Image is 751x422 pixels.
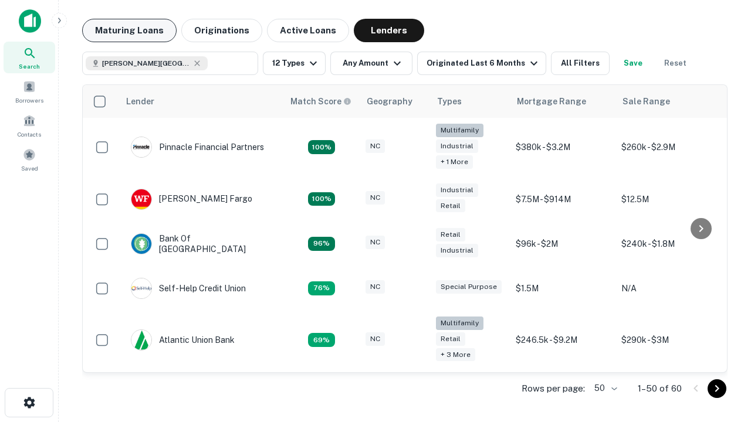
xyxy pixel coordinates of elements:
button: Lenders [354,19,424,42]
th: Sale Range [615,85,721,118]
div: NC [366,139,385,153]
td: $260k - $2.9M [615,118,721,177]
div: NC [366,236,385,249]
div: Types [437,94,462,108]
a: Saved [4,144,55,175]
img: picture [131,189,151,209]
div: [PERSON_NAME] Fargo [131,189,252,210]
div: Retail [436,332,465,346]
div: + 3 more [436,348,475,362]
th: Geography [360,85,430,118]
div: Geography [367,94,412,108]
p: 1–50 of 60 [638,382,682,396]
td: $380k - $3.2M [510,118,615,177]
span: [PERSON_NAME][GEOGRAPHIC_DATA], [GEOGRAPHIC_DATA] [102,58,190,69]
td: $290k - $3M [615,311,721,370]
div: NC [366,280,385,294]
td: $240k - $1.8M [615,222,721,266]
div: Retail [436,199,465,213]
button: Save your search to get updates of matches that match your search criteria. [614,52,652,75]
button: Go to next page [708,379,726,398]
div: Capitalize uses an advanced AI algorithm to match your search with the best lender. The match sco... [290,95,351,108]
div: NC [366,332,385,346]
div: Mortgage Range [517,94,586,108]
a: Search [4,42,55,73]
h6: Match Score [290,95,349,108]
div: Matching Properties: 15, hasApolloMatch: undefined [308,192,335,206]
div: Industrial [436,183,478,197]
div: Retail [436,228,465,241]
div: Matching Properties: 26, hasApolloMatch: undefined [308,140,335,154]
td: N/A [615,266,721,311]
button: Maturing Loans [82,19,177,42]
th: Capitalize uses an advanced AI algorithm to match your search with the best lender. The match sco... [283,85,360,118]
div: Bank Of [GEOGRAPHIC_DATA] [131,233,272,254]
td: $1.5M [510,266,615,311]
button: Originations [181,19,262,42]
span: Borrowers [15,96,43,105]
div: Sale Range [623,94,670,108]
div: 50 [590,380,619,397]
span: Contacts [18,130,41,139]
div: Matching Properties: 14, hasApolloMatch: undefined [308,237,335,251]
button: Originated Last 6 Months [417,52,546,75]
a: Contacts [4,110,55,141]
div: Multifamily [436,316,483,330]
div: Special Purpose [436,280,502,294]
div: NC [366,191,385,205]
a: Borrowers [4,76,55,107]
button: All Filters [551,52,610,75]
td: $96k - $2M [510,222,615,266]
div: + 1 more [436,155,473,169]
td: $12.5M [615,177,721,222]
div: Originated Last 6 Months [427,56,541,70]
button: Active Loans [267,19,349,42]
button: Reset [657,52,694,75]
img: picture [131,330,151,350]
td: $7.5M - $914M [510,177,615,222]
img: picture [131,234,151,254]
div: Industrial [436,244,478,257]
div: Lender [126,94,154,108]
div: Industrial [436,139,478,153]
iframe: Chat Widget [692,328,751,384]
p: Rows per page: [522,382,585,396]
span: Search [19,62,40,71]
img: picture [131,278,151,298]
div: Matching Properties: 10, hasApolloMatch: undefined [308,333,335,347]
th: Lender [119,85,283,118]
div: Matching Properties: 11, hasApolloMatch: undefined [308,281,335,295]
button: Any Amount [330,52,412,75]
img: capitalize-icon.png [19,9,41,33]
th: Types [430,85,510,118]
div: Self-help Credit Union [131,278,246,299]
div: Multifamily [436,124,483,137]
div: Atlantic Union Bank [131,329,235,350]
th: Mortgage Range [510,85,615,118]
div: Pinnacle Financial Partners [131,137,264,158]
td: $246.5k - $9.2M [510,311,615,370]
img: picture [131,137,151,157]
span: Saved [21,164,38,173]
button: 12 Types [263,52,326,75]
